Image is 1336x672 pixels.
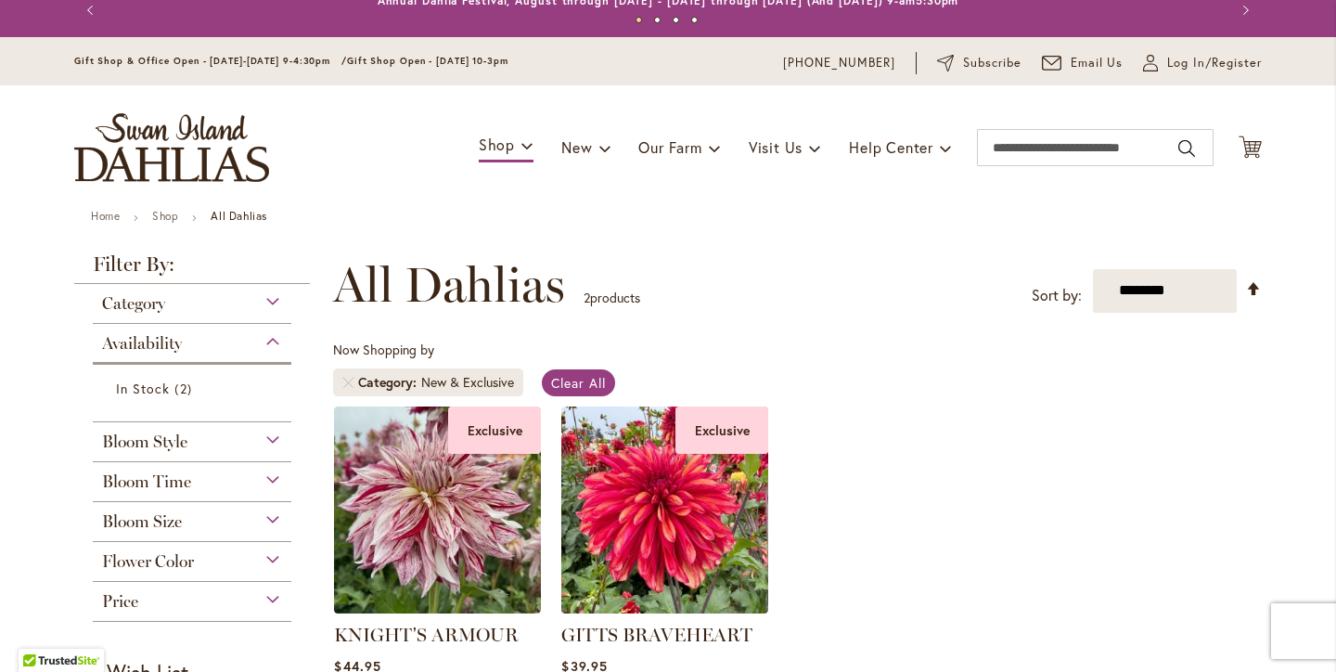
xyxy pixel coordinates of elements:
[1167,54,1262,72] span: Log In/Register
[421,373,514,392] div: New & Exclusive
[636,17,642,23] button: 1 of 4
[358,373,421,392] span: Category
[102,432,187,452] span: Bloom Style
[334,600,541,617] a: KNIGHT'S ARMOUR Exclusive
[1042,54,1124,72] a: Email Us
[152,209,178,223] a: Shop
[638,137,701,157] span: Our Farm
[783,54,895,72] a: [PHONE_NUMBER]
[551,374,606,392] span: Clear All
[1071,54,1124,72] span: Email Us
[448,407,541,454] div: Exclusive
[1032,278,1082,313] label: Sort by:
[211,209,267,223] strong: All Dahlias
[102,333,182,354] span: Availability
[1143,54,1262,72] a: Log In/Register
[102,551,194,572] span: Flower Color
[561,600,768,617] a: GITTS BRAVEHEART Exclusive
[584,289,590,306] span: 2
[333,341,434,358] span: Now Shopping by
[561,624,752,646] a: GITTS BRAVEHEART
[116,380,170,397] span: In Stock
[584,283,640,313] p: products
[691,17,698,23] button: 4 of 4
[102,472,191,492] span: Bloom Time
[334,407,541,614] img: KNIGHT'S ARMOUR
[561,407,768,614] img: GITTS BRAVEHEART
[561,137,592,157] span: New
[174,379,196,398] span: 2
[334,624,519,646] a: KNIGHT'S ARMOUR
[91,209,120,223] a: Home
[673,17,679,23] button: 3 of 4
[675,407,768,454] div: Exclusive
[963,54,1021,72] span: Subscribe
[14,606,66,658] iframe: Launch Accessibility Center
[74,55,347,67] span: Gift Shop & Office Open - [DATE]-[DATE] 9-4:30pm /
[347,55,508,67] span: Gift Shop Open - [DATE] 10-3pm
[937,54,1021,72] a: Subscribe
[654,17,661,23] button: 2 of 4
[333,257,565,313] span: All Dahlias
[102,591,138,612] span: Price
[849,137,933,157] span: Help Center
[116,379,273,398] a: In Stock 2
[74,113,269,182] a: store logo
[479,135,515,154] span: Shop
[102,293,165,314] span: Category
[102,511,182,532] span: Bloom Size
[542,369,615,396] a: Clear All
[749,137,803,157] span: Visit Us
[74,254,310,284] strong: Filter By:
[342,377,353,388] a: Remove Category New & Exclusive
